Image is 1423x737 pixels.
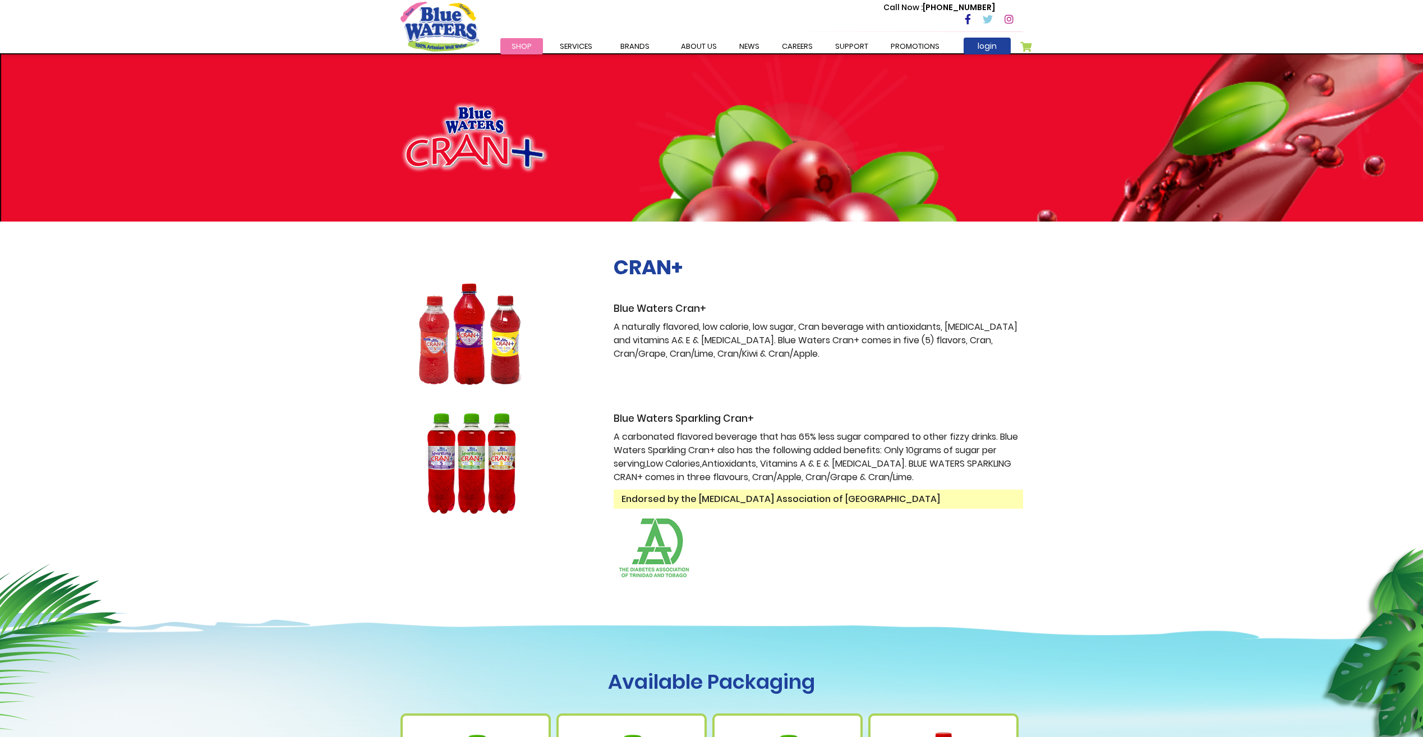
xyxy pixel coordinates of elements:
[400,670,1023,694] h1: Available Packaging
[512,41,532,52] span: Shop
[883,2,923,13] span: Call Now :
[400,413,541,514] img: Sparkling Cran 330ml
[614,303,1023,315] h3: Blue Waters Cran+
[614,320,1023,361] p: A naturally flavored, low calorie, low sugar, Cran beverage with antioxidants, [MEDICAL_DATA] and...
[728,38,771,54] a: News
[400,2,479,51] a: store logo
[614,255,1023,279] h2: CRAN+
[620,41,650,52] span: Brands
[771,38,824,54] a: careers
[560,41,592,52] span: Services
[614,413,1023,425] h3: Blue Waters Sparkling Cran+
[670,38,728,54] a: about us
[879,38,951,54] a: Promotions
[614,490,1023,509] span: Endorsed by the [MEDICAL_DATA] Association of [GEOGRAPHIC_DATA]
[883,2,995,13] p: [PHONE_NUMBER]
[824,38,879,54] a: support
[614,430,1023,484] p: A carbonated flavored beverage that has 65% less sugar compared to other fizzy drinks. Blue Water...
[964,38,1011,54] a: login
